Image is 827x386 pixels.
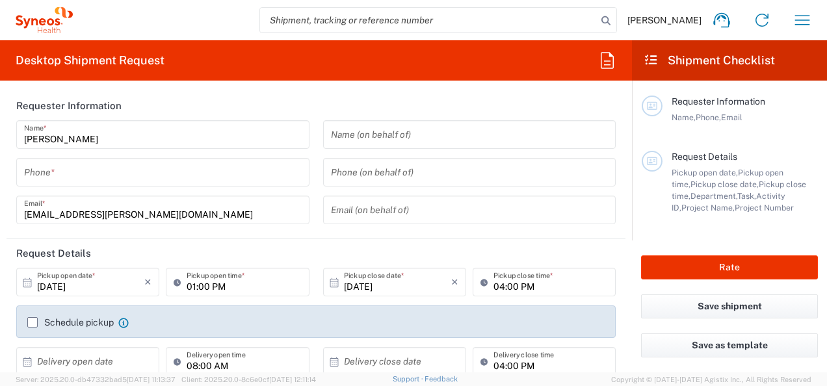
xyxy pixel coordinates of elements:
[16,376,176,383] span: Server: 2025.20.0-db47332bad5
[672,168,738,177] span: Pickup open date,
[425,375,458,383] a: Feedback
[672,112,696,122] span: Name,
[721,112,742,122] span: Email
[641,294,818,318] button: Save shipment
[181,376,316,383] span: Client: 2025.20.0-8c6e0cf
[641,333,818,357] button: Save as template
[451,272,458,292] i: ×
[681,203,735,212] span: Project Name,
[16,53,164,68] h2: Desktop Shipment Request
[690,179,759,189] span: Pickup close date,
[672,96,765,107] span: Requester Information
[690,191,737,201] span: Department,
[672,151,737,162] span: Request Details
[16,247,91,260] h2: Request Details
[16,99,122,112] h2: Requester Information
[144,272,151,292] i: ×
[393,375,425,383] a: Support
[644,53,775,68] h2: Shipment Checklist
[735,203,794,212] span: Project Number
[627,14,702,26] span: [PERSON_NAME]
[641,255,818,279] button: Rate
[260,8,597,32] input: Shipment, tracking or reference number
[696,112,721,122] span: Phone,
[269,376,316,383] span: [DATE] 12:11:14
[27,317,114,328] label: Schedule pickup
[737,191,756,201] span: Task,
[611,374,811,385] span: Copyright © [DATE]-[DATE] Agistix Inc., All Rights Reserved
[127,376,176,383] span: [DATE] 11:13:37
